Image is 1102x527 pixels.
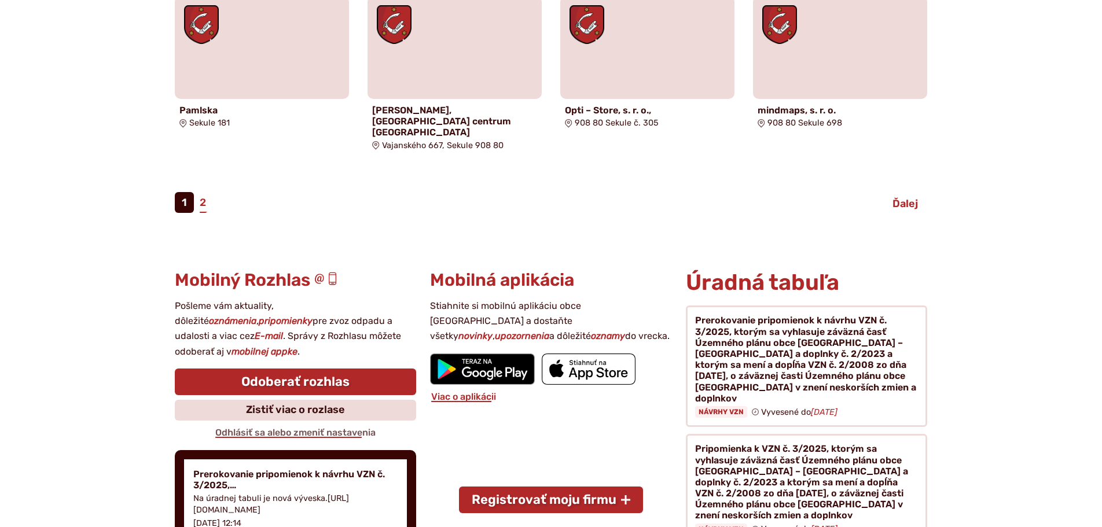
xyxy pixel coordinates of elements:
p: Pošleme vám aktuality, dôležité , pre zvoz odpadu a udalosti a viac cez . Správy z Rozhlasu môžet... [175,298,416,360]
a: Ďalej [883,193,927,214]
h3: Mobilná aplikácia [430,271,671,290]
h4: [PERSON_NAME], [GEOGRAPHIC_DATA] centrum [GEOGRAPHIC_DATA] [372,105,537,138]
a: Zistiť viac o rozlase [175,400,416,421]
h3: Mobilný Rozhlas [175,271,416,290]
strong: pripomienky [259,315,313,326]
h4: Prerokovanie pripomienok k návrhu VZN č. 3/2025,… [193,469,398,491]
strong: upozornenia [495,330,549,341]
strong: novinky [458,330,493,341]
span: Vajanského 667, Sekule 908 80 [382,141,504,150]
strong: mobilnej appke [232,346,297,357]
a: Prerokovanie pripomienok k návrhu VZN č. 3/2025, ktorým sa vyhlasuje záväzná časť Územného plánu ... [686,305,927,427]
span: 908 80 Sekule 698 [767,118,842,128]
span: Sekule 181 [189,118,230,128]
h4: Opti – Store, s. r. o., [565,105,730,116]
p: Stiahnite si mobilnú aplikáciu obce [GEOGRAPHIC_DATA] a dostaňte všetky , a dôležité do vrecka. [430,298,671,344]
h4: Pamlska [179,105,344,116]
button: Registrovať moju firmu [459,487,643,513]
span: Ďalej [892,197,918,210]
span: Registrovať moju firmu [472,492,616,507]
img: Prejsť na mobilnú aplikáciu Sekule v službe Google Play [430,353,535,385]
p: Na úradnej tabuli je nová výveska.[URL][DOMAIN_NAME] [193,493,398,516]
a: Viac o aplikácii [430,391,497,402]
strong: oznamy [591,330,625,341]
a: 2 [199,192,207,213]
a: Odoberať rozhlas [175,368,416,395]
strong: oznámenia [209,315,256,326]
h4: mindmaps, s. r. o. [758,105,923,116]
span: 908 80 Sekule č. 305 [575,118,659,128]
h2: Úradná tabuľa [686,271,927,295]
span: 1 [175,192,194,213]
img: Prejsť na mobilnú aplikáciu Sekule v App Store [542,353,636,385]
strong: E-mail [255,330,283,341]
a: Odhlásiť sa alebo zmeniť nastavenia [214,427,377,438]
